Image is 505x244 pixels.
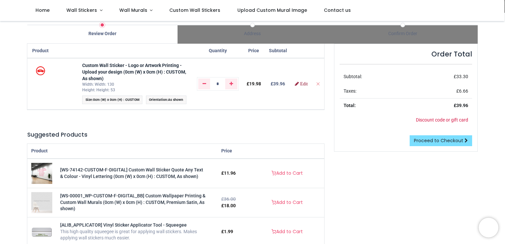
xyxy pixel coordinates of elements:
[93,98,139,102] span: 0cm (W) x 0cm (H) : CUSTOM
[273,81,285,86] span: 39.96
[221,203,236,208] span: £
[225,78,237,89] a: Add one
[324,7,351,13] span: Contact us
[66,7,97,13] span: Wall Stickers
[271,81,285,86] b: £
[82,96,142,104] span: :
[32,62,74,79] img: xapgI8AAAAGSURBVAMA29eVXdYdJVUAAAAASUVORK5CYII=
[27,144,217,159] th: Product
[31,163,52,184] img: [WS-74142-CUSTOM-F-DIGITAL] Custom Wall Sticker Quote Any Text & Colour - Vinyl Lettering (0cm (W...
[479,218,498,237] iframe: Brevo live chat
[267,197,307,208] a: Add to Cart
[31,221,52,242] img: [ALIB_APPLICATOR] Vinyl Sticker Applicator Tool - Squeegee
[247,81,261,86] span: £
[209,48,227,53] span: Quantity
[82,82,114,87] span: Width: Width: 130
[300,81,308,86] span: Edit
[85,98,92,102] span: Size
[31,229,52,234] a: [ALIB_APPLICATOR] Vinyl Sticker Applicator Tool - Squeegee
[31,192,52,213] img: [WS-00001_WP-CUSTOM-F-DIGITAL_BB] Custom Wallpaper Printing & Custom Wall Murals (0cm (W) x 0cm (...
[344,103,356,108] strong: Total:
[316,81,320,86] a: Remove from cart
[410,135,472,146] a: Proceed to Checkout
[237,7,307,13] span: Upload Custom Mural Image
[27,44,78,58] th: Product
[60,167,203,179] a: [WS-74142-CUSTOM-F-DIGITAL] Custom Wall Sticker Quote Any Text & Colour - Vinyl Lettering (0cm (W...
[221,170,236,176] span: £
[27,131,324,139] h5: Suggested Products
[168,98,183,102] span: As shown
[456,103,468,108] span: 39.96
[149,98,167,102] span: Orientation
[224,170,236,176] span: 11.96
[36,7,50,13] span: Home
[224,203,236,208] span: 18.00
[31,170,52,175] a: [WS-74142-CUSTOM-F-DIGITAL] Custom Wall Sticker Quote Any Text & Colour - Vinyl Lettering (0cm (W...
[60,229,213,241] div: This high quality squeegee is great for applying wall stickers. Makes applying wall stickers much...
[249,81,261,86] span: 19.98
[416,117,468,122] a: Discount code or gift card
[119,7,147,13] span: Wall Murals
[295,81,308,86] a: Edit
[224,196,236,202] span: 36.00
[82,88,115,92] span: Height: Height: 53
[454,103,468,108] strong: £
[454,74,468,79] span: £
[243,44,265,58] th: Price
[169,7,220,13] span: Custom Wall Stickers
[340,70,411,84] td: Subtotal:
[27,31,178,37] div: Review Order
[82,63,186,81] a: Custom Wall Sticker - Logo or Artwork Printing - Upload your design (0cm (W) x 0cm (H) : CUSTOM, ...
[456,88,468,94] span: £
[217,144,250,159] th: Price
[31,199,52,205] a: [WS-00001_WP-CUSTOM-F-DIGITAL_BB] Custom Wallpaper Printing & Custom Wall Murals (0cm (W) x 0cm (...
[224,229,233,234] span: 1.99
[221,196,236,202] del: £
[267,226,307,237] a: Add to Cart
[198,78,210,89] a: Remove one
[340,49,472,59] h4: Order Total
[60,222,187,228] a: [ALIB_APPLICATOR] Vinyl Sticker Applicator Tool - Squeegee
[265,44,291,58] th: Subtotal
[221,229,233,234] span: £
[146,96,186,104] span: :
[459,88,468,94] span: 6.66
[178,31,328,37] div: Address
[456,74,468,79] span: 33.30
[267,168,307,179] a: Add to Cart
[340,84,411,99] td: Taxes:
[60,193,205,211] a: [WS-00001_WP-CUSTOM-F-DIGITAL_BB] Custom Wallpaper Printing & Custom Wall Murals (0cm (W) x 0cm (...
[414,137,463,144] span: Proceed to Checkout
[327,31,478,37] div: Confirm Order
